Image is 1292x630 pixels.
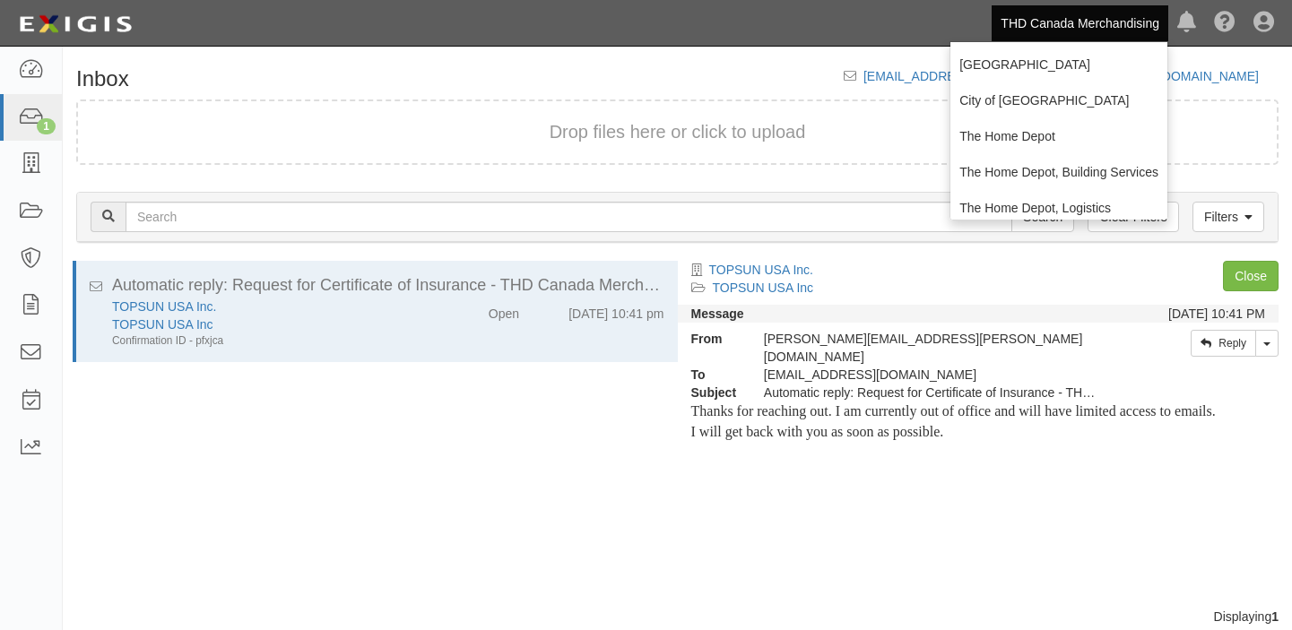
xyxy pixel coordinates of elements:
span: Thanks for reaching out. I am currently out of office and will have limited access to emails. [691,403,1216,419]
div: [DATE] 10:41 pm [568,298,663,323]
div: agreement-tvrhtw@thdcanadamerchandising.complianz.com [750,366,1115,384]
a: TOPSUN USA Inc. [112,299,216,314]
a: City of [GEOGRAPHIC_DATA] [950,82,1167,118]
div: Automatic reply: Request for Certificate of Insurance - THD Canada Merchandising [750,384,1115,401]
a: [EMAIL_ADDRESS][DOMAIN_NAME] [863,69,1076,83]
a: The Home Depot, Building Services [950,154,1167,190]
a: THD Canada Merchandising [992,5,1168,41]
div: Open [489,298,519,323]
strong: Subject [678,384,750,401]
a: TOPSUN USA Inc. [709,263,813,277]
a: [GEOGRAPHIC_DATA] [950,47,1167,82]
span: I will get back with you as soon as possible. [691,424,944,439]
input: Search [126,202,1012,232]
a: TOPSUN USA Inc [713,280,814,295]
i: Help Center - Complianz [1214,13,1236,34]
strong: To [678,366,750,384]
a: TOPSUN USA Inc [112,317,213,332]
h1: Inbox [76,67,129,91]
a: Close [1223,261,1279,291]
div: Confirmation ID - pfxjca [112,333,423,349]
img: logo-5460c22ac91f19d4615b14bd174203de0afe785f0fc80cf4dbbc73dc1793850b.png [13,8,137,40]
div: 1 [37,118,56,134]
b: 1 [1271,609,1279,624]
a: The Home Depot [950,118,1167,154]
div: [PERSON_NAME][EMAIL_ADDRESS][PERSON_NAME][DOMAIN_NAME] [750,330,1115,366]
strong: Message [691,306,744,321]
a: The Home Depot, Logistics [950,190,1167,226]
div: Displaying [63,608,1292,626]
a: Filters [1192,202,1264,232]
div: [DATE] 10:41 PM [1168,305,1265,323]
div: Automatic reply: Request for Certificate of Insurance - THD Canada Merchandising [112,274,664,298]
a: Reply [1191,330,1256,357]
strong: From [678,330,750,348]
button: Drop files here or click to upload [550,119,806,145]
a: [URL][DOMAIN_NAME] [1126,69,1279,83]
